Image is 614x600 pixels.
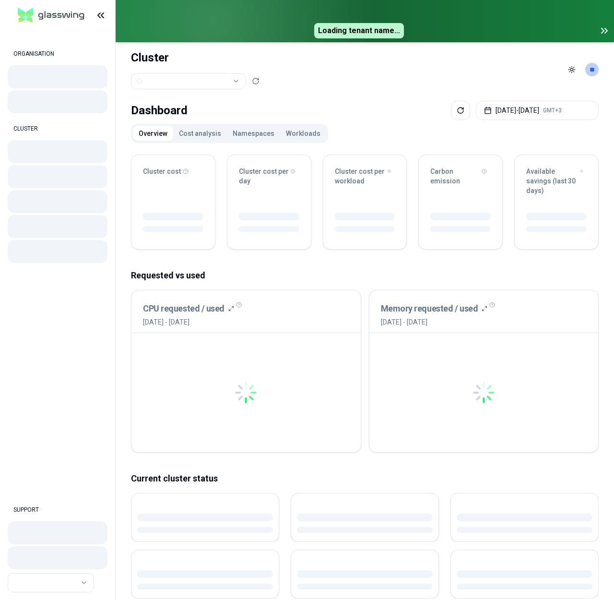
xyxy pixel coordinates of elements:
button: Namespaces [227,126,280,141]
span: [DATE] - [DATE] [381,317,488,327]
div: Cluster cost per day [239,167,299,186]
button: Cost analysis [173,126,227,141]
p: Requested vs used [131,269,599,282]
button: Select a value [131,73,246,89]
span: Loading tenant name... [314,23,404,38]
div: CLUSTER [8,119,107,138]
img: GlassWing [14,4,88,27]
h1: Cluster [131,50,260,65]
h3: CPU requested / used [143,302,224,315]
div: Available savings (last 30 days) [526,167,587,195]
div: Cluster cost per workload [335,167,395,186]
span: GMT+3 [543,107,562,114]
button: Overview [133,126,173,141]
div: SUPPORT [8,500,107,519]
div: Dashboard [131,101,188,120]
span: [DATE] - [DATE] [143,317,234,327]
button: Workloads [280,126,326,141]
div: ORGANISATION [8,44,107,63]
p: Current cluster status [131,472,599,485]
div: Cluster cost [143,167,203,176]
button: [DATE]-[DATE]GMT+3 [476,101,599,120]
h3: Memory requested / used [381,302,478,315]
div: Carbon emission [430,167,491,186]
